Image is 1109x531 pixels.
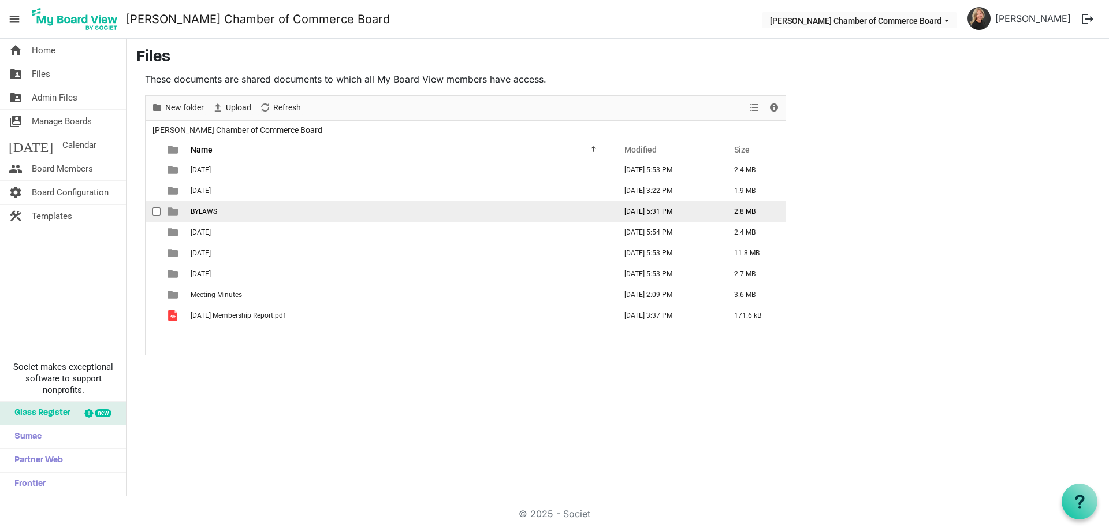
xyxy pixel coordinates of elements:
[734,145,750,154] span: Size
[187,243,612,263] td: June 2025 is template cell column header Name
[146,263,161,284] td: checkbox
[9,133,53,157] span: [DATE]
[3,8,25,30] span: menu
[208,96,255,120] div: Upload
[136,48,1100,68] h3: Files
[146,201,161,222] td: checkbox
[967,7,991,30] img: WfgB7xUU-pTpzysiyPuerDZWO0TSVYBtnLUbeh_pkJavvnlQxF0dDtG7PE52sL_hrjAiP074YdltlFNJKtt8bw_thumb.png
[766,101,782,115] button: Details
[9,157,23,180] span: people
[28,5,126,34] a: My Board View Logo
[187,263,612,284] td: May 2025 is template cell column header Name
[28,5,121,34] img: My Board View Logo
[1075,7,1100,31] button: logout
[126,8,390,31] a: [PERSON_NAME] Chamber of Commerce Board
[191,311,285,320] span: [DATE] Membership Report.pdf
[32,62,50,86] span: Files
[187,201,612,222] td: BYLAWS is template cell column header Name
[722,263,786,284] td: 2.7 MB is template cell column header Size
[191,207,217,216] span: BYLAWS
[187,222,612,243] td: July 2025 is template cell column header Name
[187,284,612,305] td: Meeting Minutes is template cell column header Name
[32,205,72,228] span: Templates
[9,425,42,448] span: Sumac
[747,101,761,115] button: View dropdownbutton
[225,101,252,115] span: Upload
[722,243,786,263] td: 11.8 MB is template cell column header Size
[191,270,211,278] span: [DATE]
[9,205,23,228] span: construction
[147,96,208,120] div: New folder
[191,228,211,236] span: [DATE]
[161,243,187,263] td: is template cell column header type
[187,159,612,180] td: April 2025 is template cell column header Name
[612,159,722,180] td: July 29, 2025 5:53 PM column header Modified
[255,96,305,120] div: Refresh
[146,159,161,180] td: checkbox
[272,101,302,115] span: Refresh
[722,180,786,201] td: 1.9 MB is template cell column header Size
[32,181,109,204] span: Board Configuration
[146,305,161,326] td: checkbox
[191,249,211,257] span: [DATE]
[612,305,722,326] td: August 25, 2025 3:37 PM column header Modified
[722,201,786,222] td: 2.8 MB is template cell column header Size
[210,101,254,115] button: Upload
[624,145,657,154] span: Modified
[9,473,46,496] span: Frontier
[150,101,206,115] button: New folder
[9,39,23,62] span: home
[161,201,187,222] td: is template cell column header type
[745,96,764,120] div: View
[164,101,205,115] span: New folder
[32,86,77,109] span: Admin Files
[5,361,121,396] span: Societ makes exceptional software to support nonprofits.
[258,101,303,115] button: Refresh
[722,305,786,326] td: 171.6 kB is template cell column header Size
[722,222,786,243] td: 2.4 MB is template cell column header Size
[9,402,70,425] span: Glass Register
[62,133,96,157] span: Calendar
[161,159,187,180] td: is template cell column header type
[32,110,92,133] span: Manage Boards
[161,305,187,326] td: is template cell column header type
[187,180,612,201] td: August 2025 is template cell column header Name
[612,180,722,201] td: August 25, 2025 3:22 PM column header Modified
[612,284,722,305] td: April 24, 2025 2:09 PM column header Modified
[32,39,55,62] span: Home
[145,72,786,86] p: These documents are shared documents to which all My Board View members have access.
[612,263,722,284] td: July 29, 2025 5:53 PM column header Modified
[146,284,161,305] td: checkbox
[146,243,161,263] td: checkbox
[612,243,722,263] td: July 29, 2025 5:53 PM column header Modified
[991,7,1075,30] a: [PERSON_NAME]
[187,305,612,326] td: August 2025 Membership Report.pdf is template cell column header Name
[9,86,23,109] span: folder_shared
[161,263,187,284] td: is template cell column header type
[146,222,161,243] td: checkbox
[764,96,784,120] div: Details
[9,449,63,472] span: Partner Web
[191,187,211,195] span: [DATE]
[612,201,722,222] td: April 21, 2025 5:31 PM column header Modified
[150,123,325,138] span: [PERSON_NAME] Chamber of Commerce Board
[9,110,23,133] span: switch_account
[95,409,111,417] div: new
[161,180,187,201] td: is template cell column header type
[612,222,722,243] td: July 29, 2025 5:54 PM column header Modified
[722,159,786,180] td: 2.4 MB is template cell column header Size
[146,180,161,201] td: checkbox
[191,145,213,154] span: Name
[32,157,93,180] span: Board Members
[161,222,187,243] td: is template cell column header type
[191,166,211,174] span: [DATE]
[9,62,23,86] span: folder_shared
[9,181,23,204] span: settings
[161,284,187,305] td: is template cell column header type
[191,291,242,299] span: Meeting Minutes
[722,284,786,305] td: 3.6 MB is template cell column header Size
[762,12,957,28] button: Sherman Chamber of Commerce Board dropdownbutton
[519,508,590,519] a: © 2025 - Societ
